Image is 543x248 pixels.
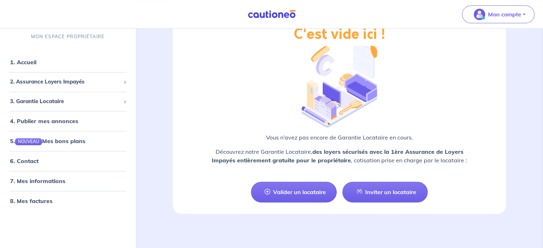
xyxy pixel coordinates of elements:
a: 4. Publier mes annonces [10,118,78,125]
p: Découvrez notre Garantie Locataire, , cotisation prise en charge par le locataire : [190,147,489,165]
a: 1. Accueil [10,59,36,66]
a: 7. Mes informations [10,178,65,185]
span: 3. Garantie Locataire [10,97,120,106]
a: Inviter un locataire [342,182,428,202]
div: 1. Accueil [3,55,133,70]
button: illu_account_valid_menu.svgMon compte [462,5,534,23]
a: Valider un locataire [251,182,337,202]
p: Mon compte [488,10,521,19]
a: 6. Contact [10,158,39,165]
div: 8. Mes factures [3,194,133,208]
div: 6. Contact [3,154,133,168]
strong: des loyers sécurisés avec la 1ère Assurance de Loyers Impayés entièrement gratuite pour le propri... [212,148,463,164]
a: 8. Mes factures [10,198,52,205]
h2: C'est vide ici ! [294,26,385,43]
img: illu_empty_gl.png [302,40,377,128]
p: Vous n’avez pas encore de Garantie Locataire en cours. [190,133,489,142]
img: illu_account_valid_menu.svg [474,9,485,20]
div: 5.NOUVEAUMes bons plans [3,134,133,148]
p: MON ESPACE PROPRIÉTAIRE [31,34,105,40]
span: 2. Assurance Loyers Impayés [10,78,120,86]
div: 7. Mes informations [3,174,133,188]
img: Cautioneo [245,10,298,19]
div: 2. Assurance Loyers Impayés [3,75,133,89]
a: 5.NOUVEAUMes bons plans [10,138,85,145]
div: 4. Publier mes annonces [3,114,133,128]
div: 3. Garantie Locataire [3,95,133,108]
